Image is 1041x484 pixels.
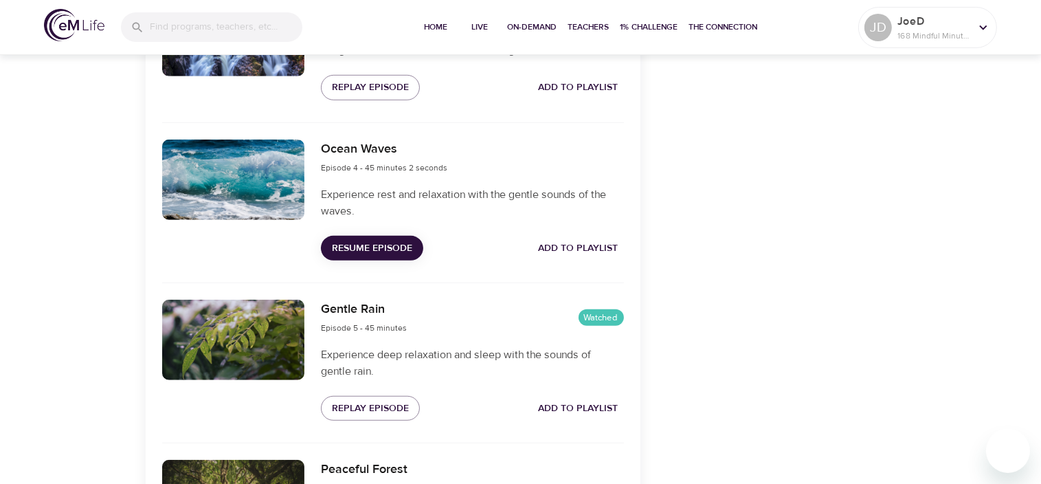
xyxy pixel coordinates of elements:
p: 168 Mindful Minutes [897,30,970,42]
span: 1% Challenge [620,20,678,34]
h6: Gentle Rain [321,300,407,320]
span: Teachers [568,20,609,34]
span: Add to Playlist [539,79,618,96]
button: Add to Playlist [533,75,624,100]
span: Replay Episode [332,400,409,417]
span: Watched [579,311,624,324]
button: Add to Playlist [533,236,624,261]
span: Episode 4 - 45 minutes 2 seconds [321,162,447,173]
span: Replay Episode [332,79,409,96]
button: Replay Episode [321,75,420,100]
h6: Peaceful Forest [321,460,407,480]
button: Add to Playlist [533,396,624,421]
button: Replay Episode [321,396,420,421]
img: logo [44,9,104,41]
h6: Ocean Waves [321,140,447,159]
span: Live [464,20,497,34]
button: Resume Episode [321,236,423,261]
div: JD [864,14,892,41]
p: Experience deep relaxation and sleep with the sounds of gentle rain. [321,346,623,379]
span: The Connection [689,20,758,34]
p: JoeD [897,13,970,30]
span: On-Demand [508,20,557,34]
span: Resume Episode [332,240,412,257]
iframe: Button to launch messaging window [986,429,1030,473]
span: Home [420,20,453,34]
p: Experience rest and relaxation with the gentle sounds of the waves. [321,186,623,219]
span: Add to Playlist [539,400,618,417]
span: Add to Playlist [539,240,618,257]
input: Find programs, teachers, etc... [150,12,302,42]
span: Episode 5 - 45 minutes [321,322,407,333]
